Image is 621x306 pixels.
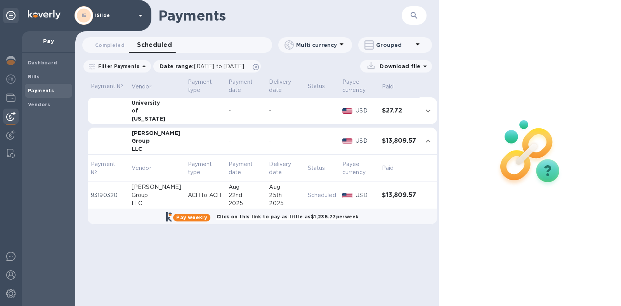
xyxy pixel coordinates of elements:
[132,99,182,107] div: University
[356,107,375,115] p: USD
[269,107,301,115] div: -
[188,191,222,199] p: ACH to ACH
[296,41,337,49] p: Multi currency
[269,199,301,207] div: 2025
[132,164,161,172] span: Vendor
[229,199,263,207] div: 2025
[91,191,125,199] p: 93190320
[342,78,376,94] span: Payee currency
[132,183,182,191] div: [PERSON_NAME]
[269,160,291,176] p: Delivery date
[28,10,61,19] img: Logo
[356,191,375,199] p: USD
[132,199,182,207] div: LLC
[269,78,301,94] p: Delivery date
[376,41,413,49] p: Grouped
[176,214,207,220] b: Pay weekly
[188,160,212,176] p: Payment type
[308,82,336,90] p: Status
[160,62,248,70] p: Date range :
[229,191,263,199] div: 22nd
[132,83,161,91] span: Vendor
[132,115,182,123] div: [US_STATE]
[95,63,139,69] p: Filter Payments
[132,164,151,172] p: Vendor
[229,183,263,191] div: Aug
[188,78,222,94] p: Payment type
[229,160,253,176] p: Payment date
[132,83,151,91] p: Vendor
[308,164,325,172] p: Status
[342,193,353,198] img: USD
[95,13,134,18] p: ISlide
[308,164,335,172] span: Status
[132,137,182,145] div: Group
[342,78,366,94] p: Payee currency
[422,135,434,147] button: expand row
[382,192,416,199] h3: $13,809.57
[308,191,336,199] p: Scheduled
[82,12,87,18] b: IE
[229,137,263,145] div: -
[132,129,182,137] div: [PERSON_NAME]
[342,108,353,114] img: USD
[28,37,69,45] p: Pay
[95,41,125,49] span: Completed
[217,214,359,220] b: Click on this link to pay as little as $1,236.77 per week
[269,183,301,191] div: Aug
[342,160,376,176] span: Payee currency
[158,7,373,24] h1: Payments
[382,83,404,91] span: Paid
[3,8,19,23] div: Unpin categories
[132,107,182,114] div: of
[382,83,394,91] p: Paid
[132,145,182,153] div: LLC
[382,164,404,172] span: Paid
[382,137,416,145] h3: $13,809.57
[229,78,263,94] p: Payment date
[269,160,301,176] span: Delivery date
[382,107,416,114] h3: $27.72
[188,160,222,176] span: Payment type
[91,82,125,90] p: Payment №
[137,40,172,50] span: Scheduled
[91,160,115,176] p: Payment №
[229,107,263,115] div: -
[28,88,54,93] b: Payments
[6,93,16,102] img: Wallets
[91,160,125,176] span: Payment №
[422,105,434,117] button: expand row
[382,164,394,172] p: Paid
[376,62,420,70] p: Download file
[132,191,182,199] div: Group
[229,160,263,176] span: Payment date
[342,138,353,144] img: USD
[6,74,16,84] img: Foreign exchange
[194,63,244,69] span: [DATE] to [DATE]
[153,60,261,73] div: Date range:[DATE] to [DATE]
[28,102,50,107] b: Vendors
[28,74,40,80] b: Bills
[28,60,57,66] b: Dashboard
[269,137,301,145] div: -
[342,160,366,176] p: Payee currency
[269,191,301,199] div: 25th
[356,137,375,145] p: USD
